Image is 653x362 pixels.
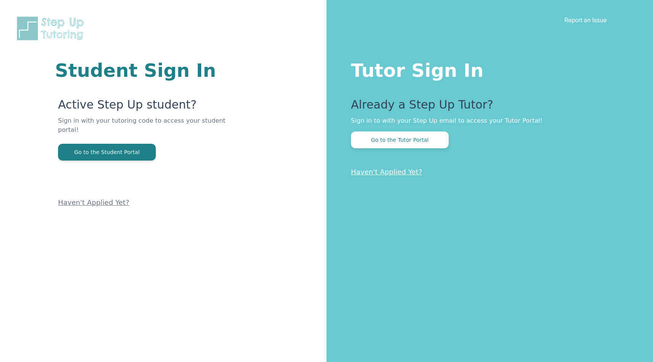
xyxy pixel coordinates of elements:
[351,116,622,125] p: Sign in to with your Step Up email to access your Tutor Portal!
[58,144,156,161] button: Go to the Student Portal
[15,15,89,42] img: Step Up Tutoring horizontal logo
[58,148,156,156] a: Go to the Student Portal
[58,116,235,144] p: Sign in with your tutoring code to access your student portal!
[58,98,235,116] p: Active Step Up student?
[351,168,422,176] a: Haven't Applied Yet?
[351,131,449,148] button: Go to the Tutor Portal
[55,61,235,80] h1: Student Sign In
[564,16,607,24] a: Report an Issue
[351,98,622,116] p: Already a Step Up Tutor?
[58,198,129,206] a: Haven't Applied Yet?
[351,58,622,80] h1: Tutor Sign In
[351,136,449,143] a: Go to the Tutor Portal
